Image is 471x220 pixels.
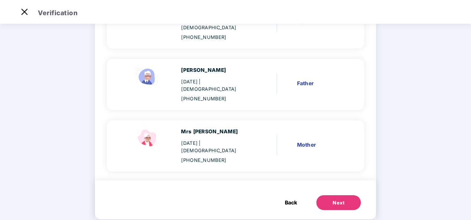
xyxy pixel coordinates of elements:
[181,95,250,103] div: [PHONE_NUMBER]
[285,199,297,207] span: Back
[181,34,250,41] div: [PHONE_NUMBER]
[316,195,361,210] button: Next
[181,157,250,164] div: [PHONE_NUMBER]
[181,128,250,136] div: Mrs [PERSON_NAME]
[297,141,343,149] div: Mother
[132,66,162,87] img: svg+xml;base64,PHN2ZyBpZD0iRmF0aGVyX2ljb24iIHhtbG5zPSJodHRwOi8vd3d3LnczLm9yZy8yMDAwL3N2ZyIgeG1sbn...
[181,66,250,74] div: [PERSON_NAME]
[181,140,250,154] div: [DATE]
[277,195,304,210] button: Back
[181,78,250,93] div: [DATE]
[333,199,345,207] div: Next
[297,79,343,87] div: Father
[132,128,162,149] img: svg+xml;base64,PHN2ZyB4bWxucz0iaHR0cDovL3d3dy53My5vcmcvMjAwMC9zdmciIHdpZHRoPSI1NCIgaGVpZ2h0PSIzOC...
[181,17,250,31] div: [DATE]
